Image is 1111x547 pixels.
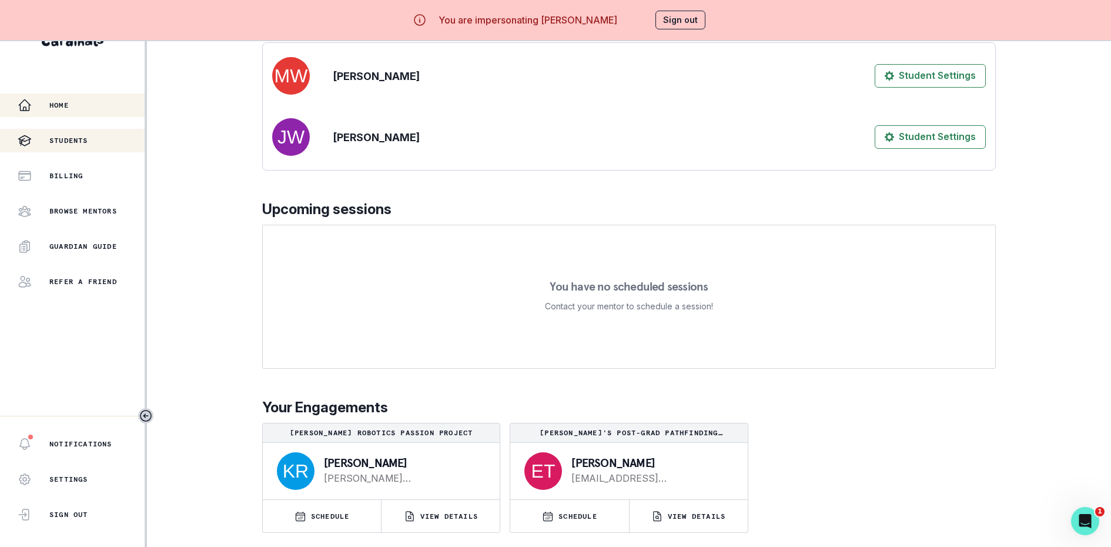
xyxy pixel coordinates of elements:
p: SCHEDULE [558,512,597,521]
p: [PERSON_NAME] [571,457,728,469]
p: Students [49,136,88,145]
img: svg [277,452,314,490]
p: Notifications [49,439,112,449]
p: Home [49,101,69,110]
img: svg [524,452,562,490]
img: svg [272,57,310,95]
p: SCHEDULE [311,512,350,521]
iframe: Intercom live chat [1071,507,1099,535]
p: Browse Mentors [49,206,117,216]
span: 1 [1095,507,1105,516]
button: Toggle sidebar [138,408,153,423]
p: [PERSON_NAME] Robotics Passion Project [267,428,495,438]
button: SCHEDULE [510,500,628,532]
a: [PERSON_NAME][EMAIL_ADDRESS][DOMAIN_NAME] [324,471,481,485]
button: VIEW DETAILS [630,500,748,532]
p: [PERSON_NAME] [333,129,420,145]
img: svg [272,118,310,156]
p: [PERSON_NAME] [333,68,420,84]
p: Settings [49,475,88,484]
p: Your Engagements [262,397,996,418]
p: Guardian Guide [49,242,117,251]
p: Refer a friend [49,277,117,286]
p: VIEW DETAILS [668,512,725,521]
p: Upcoming sessions [262,199,996,220]
button: Student Settings [875,125,986,149]
p: [PERSON_NAME]'s Post-Grad Pathfinding Mentorship [515,428,742,438]
button: Student Settings [875,64,986,88]
button: Sign out [655,11,705,29]
p: Billing [49,171,83,181]
p: VIEW DETAILS [420,512,478,521]
p: You have no scheduled sessions [550,281,708,292]
p: Sign Out [49,510,88,519]
p: Contact your mentor to schedule a session! [545,299,713,313]
p: [PERSON_NAME] [324,457,481,469]
button: SCHEDULE [263,500,381,532]
button: VIEW DETAILS [382,500,500,532]
p: You are impersonating [PERSON_NAME] [439,13,617,27]
a: [EMAIL_ADDRESS][DOMAIN_NAME] [571,471,728,485]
